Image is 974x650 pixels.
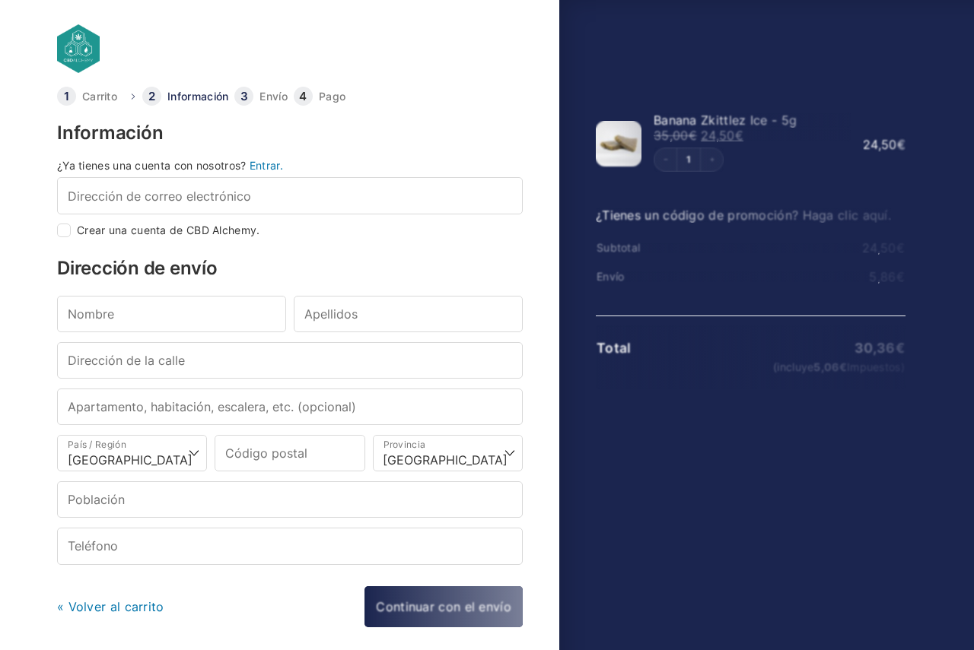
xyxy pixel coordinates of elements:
[319,91,345,102] a: Pago
[82,91,117,102] a: Carrito
[57,124,523,142] h3: Información
[215,435,364,471] input: Código postal
[57,528,523,564] input: Teléfono
[250,159,283,172] a: Entrar.
[57,481,523,518] input: Población
[57,388,523,425] input: Apartamento, habitación, escalera, etc. (opcional)
[57,159,247,172] span: ¿Ya tienes una cuenta con nosotros?
[57,599,164,614] a: « Volver al carrito
[259,91,288,102] a: Envío
[77,225,260,236] label: Crear una cuenta de CBD Alchemy.
[294,296,523,332] input: Apellidos
[57,259,523,277] h3: Dirección de envío
[57,342,523,379] input: Dirección de la calle
[57,296,286,332] input: Nombre
[167,91,228,102] a: Información
[57,177,523,214] input: Dirección de correo electrónico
